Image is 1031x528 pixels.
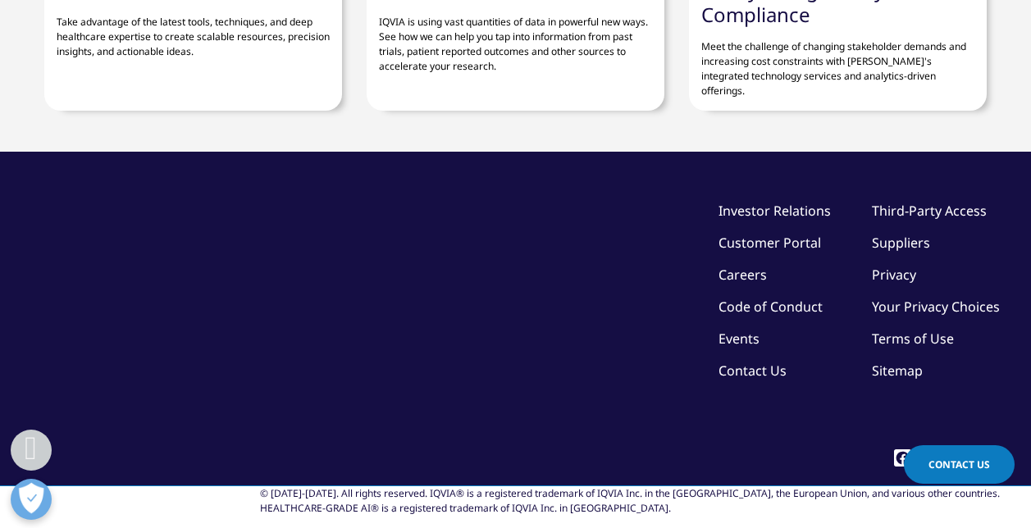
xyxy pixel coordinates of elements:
span: Contact Us [928,457,990,471]
div: © [DATE]-[DATE]. All rights reserved. IQVIA® is a registered trademark of IQVIA Inc. in the [GEOG... [260,486,1000,516]
a: Your Privacy Choices [872,298,1000,316]
p: Take advantage of the latest tools, techniques, and deep healthcare expertise to create scalable ... [57,2,330,59]
a: Code of Conduct [719,298,823,316]
a: Events [719,330,760,348]
a: Sitemap [872,362,923,380]
p: IQVIA is using vast quantities of data in powerful new ways. See how we can help you tap into inf... [379,2,652,74]
a: Contact Us [719,362,787,380]
a: Careers [719,266,767,284]
a: Terms of Use [872,330,954,348]
a: Customer Portal [719,234,821,252]
a: Suppliers [872,234,930,252]
button: Open Preferences [11,479,52,520]
p: Meet the challenge of changing stakeholder demands and increasing cost constraints with [PERSON_N... [701,27,974,98]
a: Privacy [872,266,916,284]
a: Investor Relations [719,202,831,220]
a: Third-Party Access [872,202,987,220]
a: Contact Us [904,445,1015,484]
